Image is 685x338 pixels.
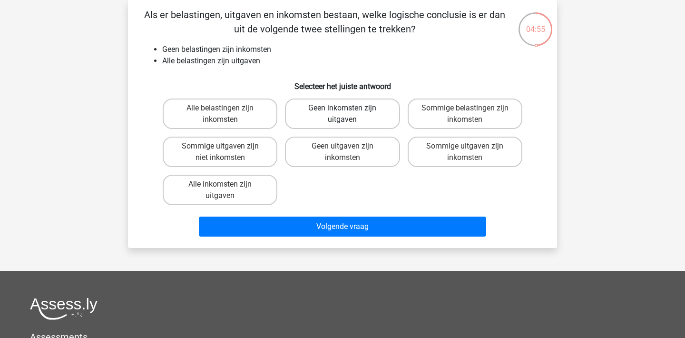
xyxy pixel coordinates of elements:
[162,55,542,67] li: Alle belastingen zijn uitgaven
[408,99,522,129] label: Sommige belastingen zijn inkomsten
[30,298,98,320] img: Assessly logo
[518,11,553,35] div: 04:55
[408,137,522,167] label: Sommige uitgaven zijn inkomsten
[143,8,506,36] p: Als er belastingen, uitgaven en inkomsten bestaan, welke logische conclusie is er dan uit de volg...
[285,137,400,167] label: Geen uitgaven zijn inkomsten
[163,175,277,205] label: Alle inkomsten zijn uitgaven
[199,217,487,237] button: Volgende vraag
[162,44,542,55] li: Geen belastingen zijn inkomsten
[163,137,277,167] label: Sommige uitgaven zijn niet inkomsten
[285,99,400,129] label: Geen inkomsten zijn uitgaven
[163,99,277,129] label: Alle belastingen zijn inkomsten
[143,74,542,91] h6: Selecteer het juiste antwoord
